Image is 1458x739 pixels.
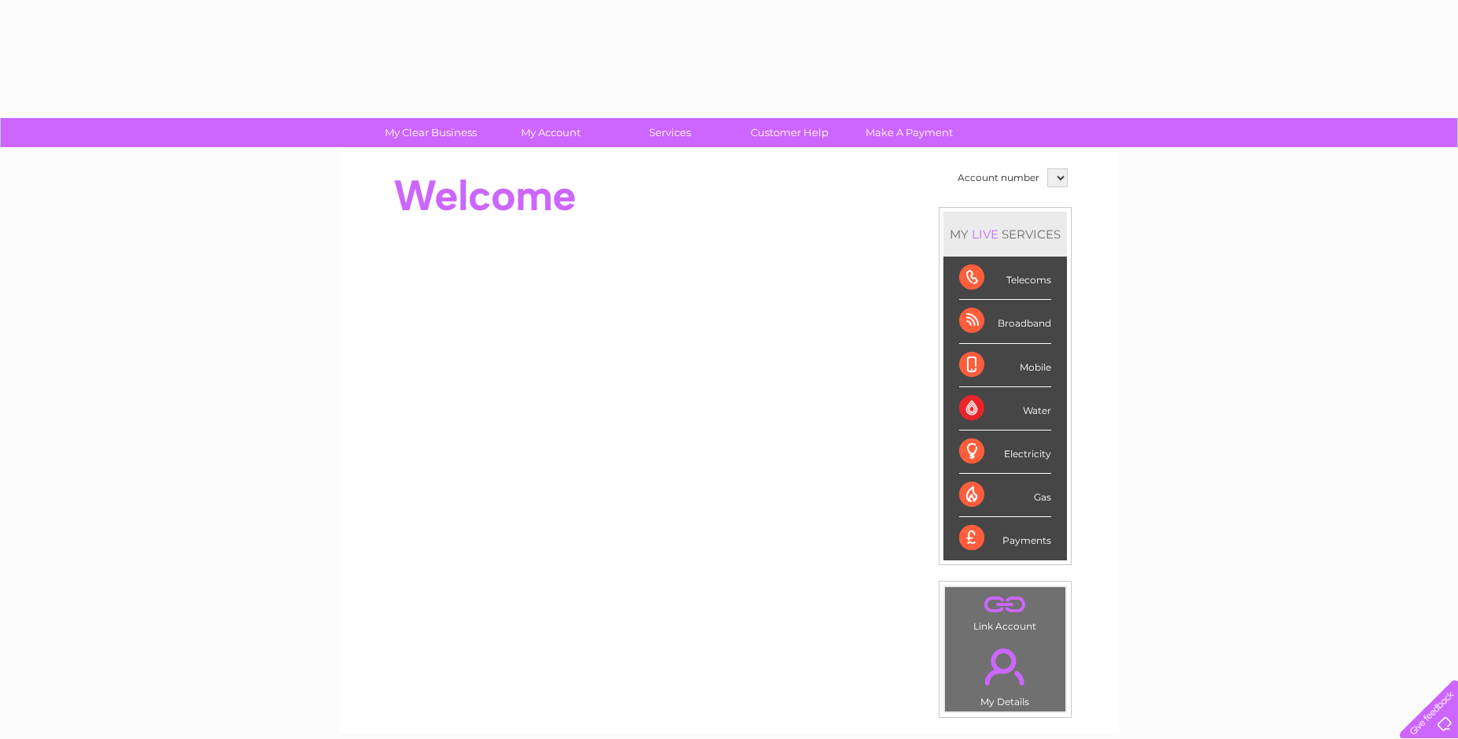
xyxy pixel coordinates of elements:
[366,118,496,147] a: My Clear Business
[959,300,1051,343] div: Broadband
[605,118,735,147] a: Services
[954,164,1043,191] td: Account number
[949,639,1061,694] a: .
[943,212,1067,257] div: MY SERVICES
[959,474,1051,517] div: Gas
[944,635,1066,712] td: My Details
[959,344,1051,387] div: Mobile
[959,387,1051,430] div: Water
[944,586,1066,636] td: Link Account
[844,118,974,147] a: Make A Payment
[485,118,615,147] a: My Account
[725,118,854,147] a: Customer Help
[969,227,1002,242] div: LIVE
[959,257,1051,300] div: Telecoms
[949,591,1061,619] a: .
[959,430,1051,474] div: Electricity
[959,517,1051,560] div: Payments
